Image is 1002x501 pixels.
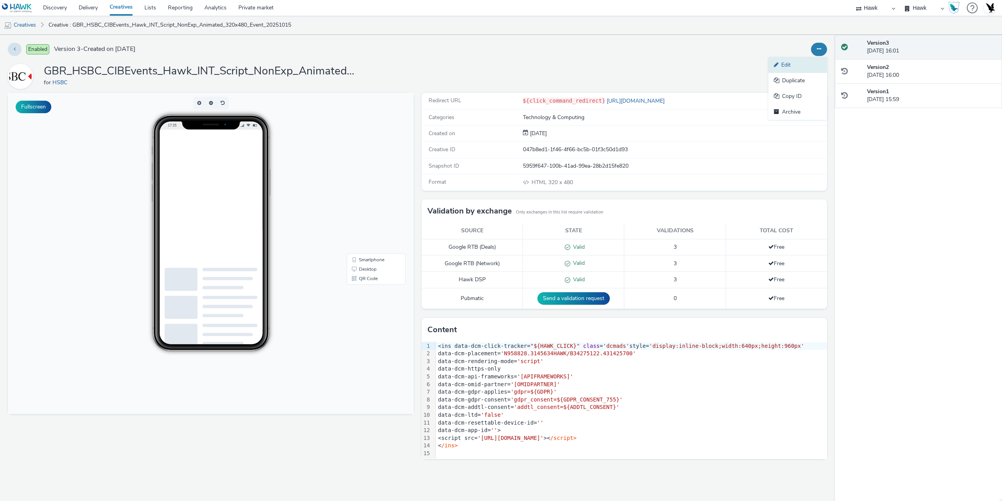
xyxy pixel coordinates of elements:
[422,223,523,239] th: Source
[528,130,547,137] span: [DATE]
[422,350,431,358] div: 2
[768,104,827,120] a: Archive
[768,73,827,89] a: Duplicate
[422,434,431,442] div: 13
[429,146,455,153] span: Creative ID
[436,442,827,450] div: <
[422,272,523,288] td: Hawk DSP
[867,63,889,71] strong: Version 2
[422,342,431,350] div: 1
[768,260,784,267] span: Free
[341,172,396,181] li: Desktop
[16,101,51,113] button: Fullscreen
[436,419,827,427] div: data-dcm-resettable-device-id=
[510,381,560,387] span: '[OMIDPARTNER]'
[436,381,827,389] div: data-dcm-omid-partner=
[422,239,523,255] td: Google RTB (Deals)
[44,79,52,86] span: for
[867,39,889,47] strong: Version 3
[478,435,544,441] span: '[URL][DOMAIN_NAME]'
[948,2,960,14] img: Hawk Academy
[26,44,49,54] span: Enabled
[436,358,827,365] div: data-dcm-rendering-mode=
[52,79,70,86] a: HSBC
[768,243,784,251] span: Free
[436,411,827,419] div: data-dcm-ltd=
[984,2,996,14] img: Account UK
[436,396,827,404] div: data-dcm-gdpr-consent=
[530,343,580,349] span: "${HAWK_CLICK}"
[422,373,431,381] div: 5
[351,165,377,169] span: Smartphone
[4,22,12,29] img: mobile
[429,114,454,121] span: Categories
[523,162,827,170] div: 5959f647-100b-41ad-99ea-28b2d15fe820
[624,223,726,239] th: Validations
[603,343,629,349] span: 'dcmads'
[867,88,889,95] strong: Version 1
[528,130,547,137] div: Creation 15 October 2025, 15:59
[948,2,963,14] a: Hawk Academy
[514,404,620,410] span: 'addtl_consent=${ADDTL_CONSENT}'
[422,442,431,450] div: 14
[605,97,668,105] a: [URL][DOMAIN_NAME]
[422,450,431,458] div: 15
[436,427,827,434] div: data-dcm-app-id= >
[422,396,431,404] div: 8
[726,223,827,239] th: Total cost
[523,98,606,104] code: ${click_command_redirect}
[429,97,461,104] span: Redirect URL
[517,358,543,364] span: 'script'
[867,63,996,80] div: [DATE] 16:00
[674,276,677,283] span: 3
[422,255,523,272] td: Google RTB (Network)
[436,434,827,442] div: <script src= ><
[341,162,396,172] li: Smartphone
[429,130,455,137] span: Created on
[570,243,585,251] span: Valid
[436,342,827,350] div: <ins data-dcm-click-tracker= = style=
[510,389,557,395] span: 'gdpr=${GDPR}'
[570,276,585,283] span: Valid
[441,442,458,449] span: /ins>
[491,427,497,433] span: ''
[436,365,827,373] div: data-dcm-https-only
[436,350,827,358] div: data-dcm-placement=
[44,64,357,79] h1: GBR_HSBC_CIBEvents_Hawk_INT_Script_NonExp_Animated_320x480_Event_20251015
[436,373,827,381] div: data-dcm-api-frameworks=
[422,358,431,365] div: 3
[422,288,523,309] td: Pubmatic
[160,30,168,34] span: 17:35
[649,343,804,349] span: 'display:inline-block;width:640px;height:960px'
[537,420,544,426] span: ''
[481,412,504,418] span: 'false'
[45,16,295,34] a: Creative : GBR_HSBC_CIBEvents_Hawk_INT_Script_NonExp_Animated_320x480_Event_20251015
[768,89,827,104] a: Copy ID
[341,181,396,190] li: QR Code
[427,205,512,217] h3: Validation by exchange
[429,178,446,186] span: Format
[768,57,827,73] a: Edit
[422,427,431,434] div: 12
[54,45,135,54] span: Version 3 - Created on [DATE]
[517,373,573,380] span: '[APIFRAMEWORKS]'
[422,381,431,389] div: 6
[501,350,636,356] span: 'N958828.3145634HAWK/B34275122.431425700'
[537,292,610,305] button: Send a validation request
[8,72,36,80] a: HSBC
[523,146,827,154] div: 047b8ed1-1f46-4f66-bc5b-01f3c50d1d93
[2,3,32,13] img: undefined Logo
[867,39,996,55] div: [DATE] 16:01
[351,183,370,188] span: QR Code
[429,162,459,170] span: Snapshot ID
[570,259,585,267] span: Valid
[510,396,623,403] span: 'gdpr_consent=${GDPR_CONSENT_755}'
[422,411,431,419] div: 10
[422,403,431,411] div: 9
[422,365,431,373] div: 4
[523,223,624,239] th: State
[523,114,827,121] div: Technology & Computing
[436,403,827,411] div: data-dcm-addtl-consent=
[427,324,457,336] h3: Content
